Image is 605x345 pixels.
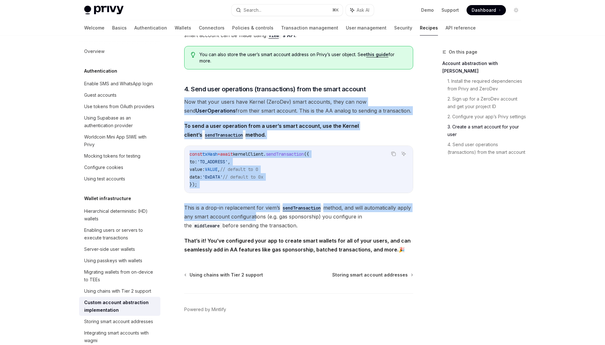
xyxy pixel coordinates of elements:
[84,245,135,253] div: Server-side user wallets
[467,5,506,15] a: Dashboard
[280,205,323,211] a: sendTransaction
[447,94,526,112] a: 2. Sign up for a ZeroDev account and get your project ID
[389,150,398,158] button: Copy the contents from the code block
[197,159,228,165] span: 'TO_ADDRESS'
[175,20,191,36] a: Wallets
[357,7,369,13] span: Ask AI
[205,166,218,172] span: VALUE
[79,131,160,150] a: Worldcoin Mini App SIWE with Privy
[84,67,117,75] h5: Authentication
[346,20,387,36] a: User management
[84,152,140,160] div: Mocking tokens for testing
[332,272,413,278] a: Storing smart account addresses
[84,226,157,242] div: Enabling users or servers to execute transactions
[184,85,366,94] span: 4. Send user operations (transactions) from the smart account
[190,182,197,187] span: });
[192,222,222,229] code: middleware
[190,159,197,165] span: to:
[346,4,374,16] button: Ask AI
[84,329,157,344] div: Integrating smart accounts with wagmi
[196,107,236,114] strong: UserOperations
[199,20,225,36] a: Connectors
[400,150,408,158] button: Ask AI
[79,266,160,285] a: Migrating wallets from on-device to TEEs
[191,52,195,58] svg: Tip
[84,80,153,88] div: Enable SMS and WhatsApp login
[218,166,220,172] span: ,
[190,174,202,180] span: data:
[185,272,263,278] a: Using chains with Tier 2 support
[84,268,157,283] div: Migrating wallets from on-device to TEEs
[233,151,263,157] span: kernelClient
[79,78,160,89] a: Enable SMS and WhatsApp login
[79,205,160,225] a: Hierarchical deterministic (HD) wallets
[84,103,154,110] div: Use tokens from OAuth providers
[84,287,151,295] div: Using chains with Tier 2 support
[84,20,104,36] a: Welcome
[228,159,230,165] span: ,
[447,112,526,122] a: 2. Configure your app’s Privy settings
[79,285,160,297] a: Using chains with Tier 2 support
[220,151,233,157] span: await
[84,164,123,171] div: Configure cookies
[202,151,218,157] span: txHash
[84,175,125,183] div: Using test accounts
[442,58,526,76] a: Account abstraction with [PERSON_NAME]
[472,7,496,13] span: Dashboard
[84,195,131,202] h5: Wallet infrastructure
[394,20,412,36] a: Security
[79,112,160,131] a: Using Supabase as an authentication provider
[112,20,127,36] a: Basics
[220,166,258,172] span: // default to 0
[79,162,160,173] a: Configure cookies
[202,132,245,138] a: sendTransaction
[280,205,323,212] code: sendTransaction
[84,299,157,314] div: Custom account abstraction implementation
[79,316,160,327] a: Storing smart account addresses
[79,101,160,112] a: Use tokens from OAuth providers
[184,306,226,313] a: Powered by Mintlify
[79,255,160,266] a: Using passkeys with wallets
[202,132,245,139] code: sendTransaction
[84,133,157,148] div: Worldcoin Mini App SIWE with Privy
[304,151,309,157] span: ({
[232,20,273,36] a: Policies & controls
[84,318,153,325] div: Storing smart account addresses
[79,225,160,244] a: Enabling users or servers to execute transactions
[84,48,104,55] div: Overview
[184,97,413,115] span: Now that your users have Kernel (ZeroDev) smart accounts, they can now send from their smart acco...
[134,20,167,36] a: Authentication
[84,257,142,264] div: Using passkeys with wallets
[79,297,160,316] a: Custom account abstraction implementation
[190,272,263,278] span: Using chains with Tier 2 support
[184,236,413,254] span: 🎉
[447,140,526,157] a: 4. Send user operations (transactions) from the smart account
[218,151,220,157] span: =
[447,76,526,94] a: 1. Install the required dependencies from Privy and ZeroDev
[184,123,359,138] strong: To send a user operation from a user’s smart account, use the Kernel client’s method.
[190,151,202,157] span: const
[446,20,476,36] a: API reference
[511,5,521,15] button: Toggle dark mode
[266,32,295,38] a: viem’s API
[447,122,526,140] a: 3. Create a smart account for your user
[449,48,477,56] span: On this page
[332,8,339,13] span: ⌘ K
[441,7,459,13] a: Support
[202,174,223,180] span: '0xDATA'
[366,52,388,57] a: this guide
[232,4,343,16] button: Search...⌘K
[223,174,263,180] span: // default to 0x
[266,151,304,157] span: sendTransaction
[84,91,117,99] div: Guest accounts
[421,7,434,13] a: Demo
[79,173,160,185] a: Using test accounts
[266,32,281,39] code: viem
[420,20,438,36] a: Recipes
[84,6,124,15] img: light logo
[79,244,160,255] a: Server-side user wallets
[199,51,406,64] span: You can also store the user’s smart account address on Privy’s user object. See for more.
[244,6,261,14] div: Search...
[79,46,160,57] a: Overview
[184,238,411,253] strong: That’s it! You’ve configured your app to create smart wallets for all of your users, and can seam...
